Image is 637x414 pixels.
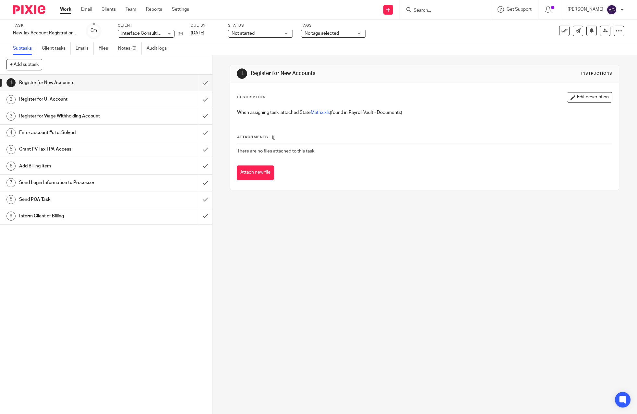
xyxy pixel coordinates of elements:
span: No tags selected [305,31,339,36]
p: Description [237,95,266,100]
a: Notes (0) [118,42,142,55]
button: Edit description [567,92,612,103]
label: Client [118,23,183,28]
div: 0 [90,27,97,34]
h1: Grant PV Tax TPA Access [19,144,135,154]
div: 2 [6,95,16,104]
div: 4 [6,128,16,137]
div: 1 [237,68,247,79]
span: [DATE] [191,31,204,35]
label: Tags [301,23,366,28]
span: Attachments [237,135,268,139]
p: [PERSON_NAME] [568,6,603,13]
div: New Tax Account Registration - NM [13,30,78,36]
h1: Send POA Task [19,195,135,204]
div: 8 [6,195,16,204]
h1: Register for New Accounts [19,78,135,88]
img: svg%3E [607,5,617,15]
div: 9 [6,212,16,221]
img: Pixie [13,5,45,14]
span: Get Support [507,7,532,12]
a: Work [60,6,71,13]
a: Matrix.xls [311,110,330,115]
label: Status [228,23,293,28]
div: 1 [6,78,16,87]
button: Attach new file [237,165,274,180]
a: Team [126,6,136,13]
h1: Register for UI Account [19,94,135,104]
div: Instructions [581,71,612,76]
input: Search [413,8,471,14]
div: 3 [6,112,16,121]
a: Emails [76,42,94,55]
small: /9 [93,29,97,33]
label: Due by [191,23,220,28]
a: Reports [146,6,162,13]
div: 6 [6,162,16,171]
a: Settings [172,6,189,13]
span: There are no files attached to this task. [237,149,315,153]
span: Not started [232,31,255,36]
a: Subtasks [13,42,37,55]
a: Client tasks [42,42,71,55]
a: Files [99,42,113,55]
p: When assigning task, attached State (found in Payroll Vault - Documents) [237,109,612,116]
button: + Add subtask [6,59,42,70]
div: 5 [6,145,16,154]
h1: Enter account #s to iSolved [19,128,135,138]
label: Task [13,23,78,28]
h1: Register for New Accounts [251,70,439,77]
div: 7 [6,178,16,187]
h1: Inform Client of Billing [19,211,135,221]
a: Email [81,6,92,13]
a: Audit logs [147,42,172,55]
h1: Send Login Information to Processor [19,178,135,188]
h1: Add Billing Item [19,161,135,171]
span: Interface Consulting, LLC [121,31,173,36]
a: Clients [102,6,116,13]
h1: Register for Wage Withholding Account [19,111,135,121]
